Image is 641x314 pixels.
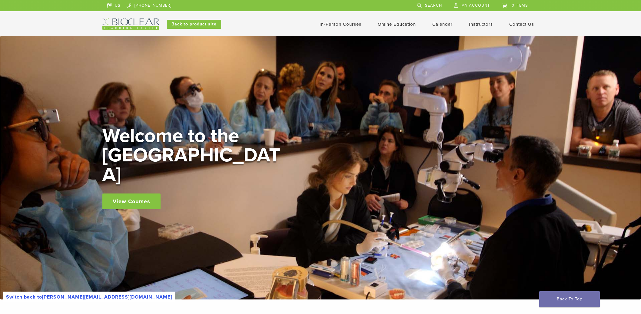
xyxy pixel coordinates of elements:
img: Bioclear [102,18,159,30]
a: Online Education [378,21,416,27]
a: View Courses [102,193,161,209]
a: Back To Top [539,291,600,307]
a: Switch back to[PERSON_NAME][EMAIL_ADDRESS][DOMAIN_NAME] [3,292,175,302]
a: Contact Us [509,21,534,27]
h2: Welcome to the [GEOGRAPHIC_DATA] [102,126,284,184]
a: In-Person Courses [320,21,361,27]
span: Search [425,3,442,8]
span: My Account [461,3,490,8]
a: Instructors [469,21,493,27]
a: Calendar [432,21,453,27]
a: Back to product site [167,20,221,29]
span: 0 items [512,3,528,8]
